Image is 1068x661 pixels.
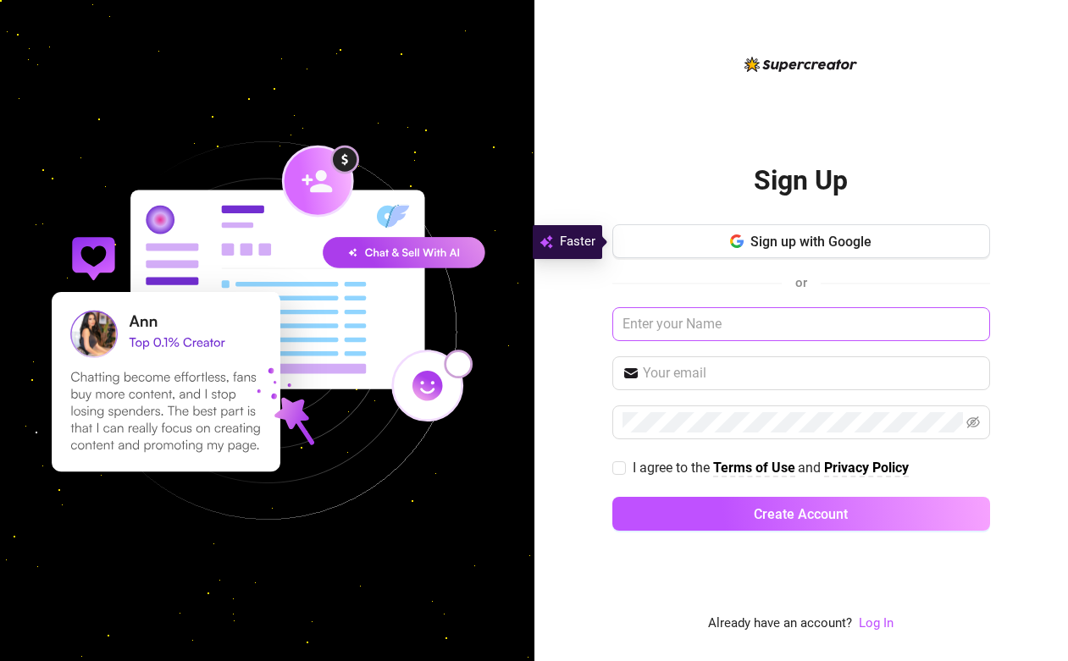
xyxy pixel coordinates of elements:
[713,460,795,477] a: Terms of Use
[754,506,848,522] span: Create Account
[754,163,848,198] h2: Sign Up
[643,363,980,383] input: Your email
[824,460,909,477] a: Privacy Policy
[798,460,824,476] span: and
[612,497,990,531] button: Create Account
[713,460,795,476] strong: Terms of Use
[612,307,990,341] input: Enter your Name
[540,232,553,252] img: svg%3e
[612,224,990,258] button: Sign up with Google
[859,615,894,631] a: Log In
[750,234,872,250] span: Sign up with Google
[824,460,909,476] strong: Privacy Policy
[859,614,894,634] a: Log In
[633,460,713,476] span: I agree to the
[560,232,595,252] span: Faster
[744,57,857,72] img: logo-BBDzfeDw.svg
[708,614,852,634] span: Already have an account?
[795,275,807,290] span: or
[966,416,980,429] span: eye-invisible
